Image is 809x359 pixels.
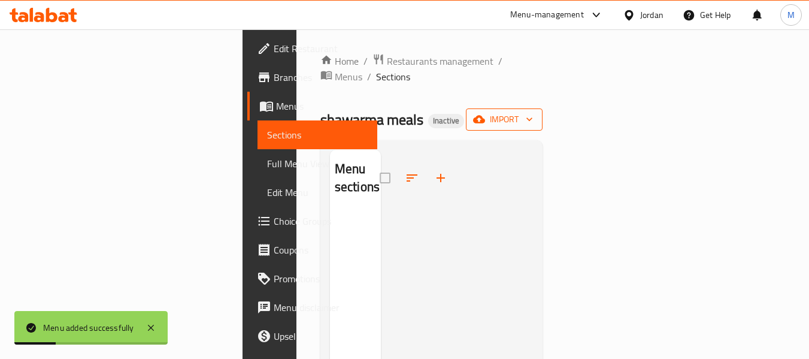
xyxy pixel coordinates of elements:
span: Choice Groups [274,214,368,228]
span: shawarma meals [320,106,423,133]
a: Coupons [247,236,378,264]
button: Add section [426,164,455,192]
a: Edit Restaurant [247,34,378,63]
span: Edit Menu [267,185,368,200]
span: Upsell [274,329,368,343]
span: Menu disclaimer [274,300,368,315]
span: Edit Restaurant [274,41,368,56]
span: Menus [276,99,368,113]
a: Menus [247,92,378,120]
a: Restaurants management [372,53,493,69]
span: Coupons [274,243,368,257]
a: Choice Groups [247,207,378,236]
span: M [787,8,795,22]
a: Promotions [247,264,378,293]
a: Edit Menu [257,178,378,207]
a: Upsell [247,322,378,351]
a: Branches [247,63,378,92]
div: Menu added successfully [43,321,134,334]
span: import [475,112,533,127]
button: import [466,108,543,131]
a: Sections [257,120,378,149]
li: / [498,54,502,68]
span: Branches [274,70,368,85]
a: Menu disclaimer [247,293,378,322]
span: Full Menu View [267,156,368,171]
span: Inactive [428,116,464,126]
div: Inactive [428,114,464,128]
span: Sections [376,70,410,84]
span: Restaurants management [387,54,493,68]
span: Promotions [274,271,368,286]
div: Jordan [640,8,663,22]
div: Menu-management [510,8,584,22]
a: Full Menu View [257,149,378,178]
nav: Menu sections [330,207,381,216]
nav: breadcrumb [320,53,543,85]
span: Sections [267,128,368,142]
